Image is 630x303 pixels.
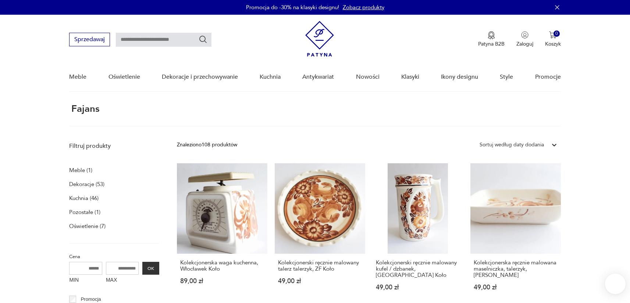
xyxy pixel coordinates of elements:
h3: Kolekcjonerski ręcznie malowany kufel / dzbanek, [GEOGRAPHIC_DATA] Koło [376,260,460,278]
a: Pozostałe (1) [69,207,100,217]
img: Ikona koszyka [549,31,556,39]
a: Kuchnia [260,63,281,91]
a: Oświetlenie [108,63,140,91]
p: Patyna B2B [478,40,505,47]
a: Klasyki [401,63,419,91]
button: 0Koszyk [545,31,561,47]
a: Nowości [356,63,380,91]
p: 49,00 zł [278,278,362,284]
button: Sprzedawaj [69,33,110,46]
a: Oświetlenie (7) [69,221,106,231]
label: MAX [106,275,139,286]
a: Meble [69,63,86,91]
p: 89,00 zł [180,278,264,284]
div: 0 [554,31,560,37]
a: Dekoracje (53) [69,179,104,189]
p: Filtruj produkty [69,142,159,150]
button: Zaloguj [516,31,533,47]
a: Kuchnia (46) [69,193,99,203]
p: 49,00 zł [376,284,460,290]
label: MIN [69,275,102,286]
a: Antykwariat [302,63,334,91]
a: Style [500,63,513,91]
p: Koszyk [545,40,561,47]
a: Meble (1) [69,165,92,175]
p: Zaloguj [516,40,533,47]
p: Promocja do -30% na klasyki designu! [246,4,339,11]
a: Ikony designu [441,63,478,91]
h3: Kolekcjonerski ręcznie malowany talerz talerzyk, ZF Koło [278,260,362,272]
button: OK [142,262,159,275]
img: Ikona medalu [488,31,495,39]
button: Patyna B2B [478,31,505,47]
p: Cena [69,253,159,261]
button: Szukaj [199,35,207,44]
iframe: Smartsupp widget button [605,274,626,294]
div: Sortuj według daty dodania [480,141,544,149]
h3: Kolekcjonerska waga kuchenna, Włocławek Koło [180,260,264,272]
a: Promocje [535,63,561,91]
h3: Kolekcjonerska ręcznie malowana maselniczka, talerzyk, [PERSON_NAME] [474,260,558,278]
a: Ikona medaluPatyna B2B [478,31,505,47]
img: Patyna - sklep z meblami i dekoracjami vintage [305,21,334,57]
p: 49,00 zł [474,284,558,290]
img: Ikonka użytkownika [521,31,528,39]
div: Znaleziono 108 produktów [177,141,237,149]
h1: fajans [69,104,100,114]
a: Zobacz produkty [343,4,384,11]
a: Dekoracje i przechowywanie [162,63,238,91]
a: Sprzedawaj [69,38,110,43]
